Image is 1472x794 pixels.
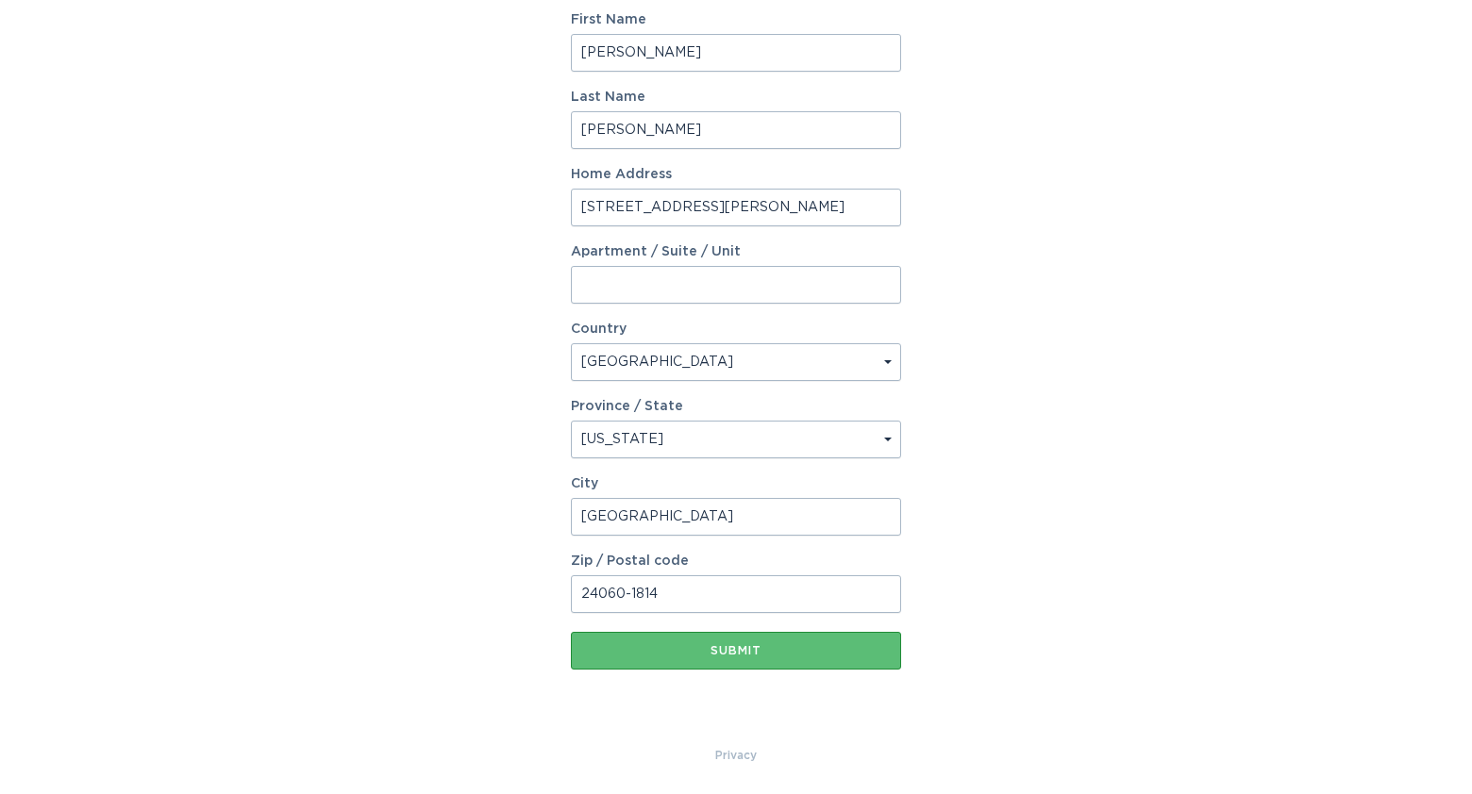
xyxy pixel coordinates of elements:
label: Apartment / Suite / Unit [571,245,901,258]
label: Last Name [571,91,901,104]
label: First Name [571,13,901,26]
label: Zip / Postal code [571,554,901,568]
button: Submit [571,632,901,670]
a: Privacy Policy & Terms of Use [715,745,757,766]
label: City [571,477,901,490]
label: Country [571,323,627,336]
div: Submit [580,645,892,656]
label: Province / State [571,400,683,413]
label: Home Address [571,168,901,181]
